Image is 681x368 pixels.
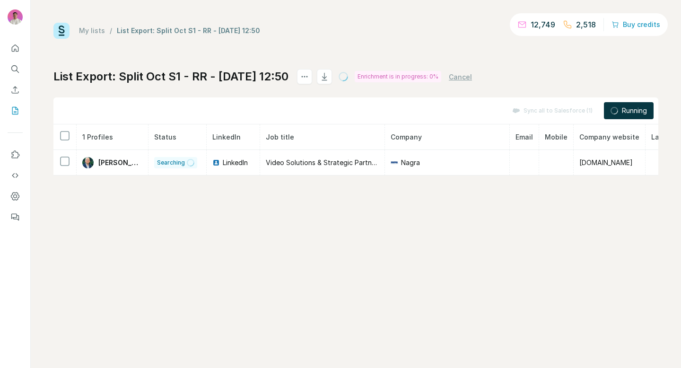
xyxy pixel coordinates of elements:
span: Video Solutions & Strategic Partnerships Management VP [266,158,447,166]
img: Avatar [82,157,94,168]
h1: List Export: Split Oct S1 - RR - [DATE] 12:50 [53,69,288,84]
img: LinkedIn logo [212,159,220,166]
button: Use Surfe API [8,167,23,184]
span: 1 Profiles [82,133,113,141]
button: actions [297,69,312,84]
p: 2,518 [576,19,596,30]
span: Status [154,133,176,141]
button: My lists [8,102,23,119]
button: Feedback [8,209,23,226]
div: List Export: Split Oct S1 - RR - [DATE] 12:50 [117,26,260,35]
img: Surfe Logo [53,23,70,39]
span: Email [515,133,533,141]
button: Use Surfe on LinkedIn [8,146,23,163]
span: Mobile [545,133,567,141]
span: Job title [266,133,294,141]
span: Landline [651,133,680,141]
p: 12,749 [531,19,555,30]
span: Nagra [401,158,420,167]
span: Company [391,133,422,141]
span: Company website [579,133,639,141]
img: Avatar [8,9,23,25]
span: [DOMAIN_NAME] [579,158,633,166]
button: Quick start [8,40,23,57]
span: Running [622,106,647,115]
li: / [110,26,112,35]
button: Search [8,61,23,78]
a: My lists [79,26,105,35]
img: company-logo [391,159,398,166]
div: Enrichment is in progress: 0% [355,71,441,82]
span: LinkedIn [212,133,241,141]
span: Searching [157,158,185,167]
button: Buy credits [611,18,660,31]
button: Cancel [449,72,472,82]
button: Enrich CSV [8,81,23,98]
span: LinkedIn [223,158,248,167]
span: [PERSON_NAME] [98,158,142,167]
button: Dashboard [8,188,23,205]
